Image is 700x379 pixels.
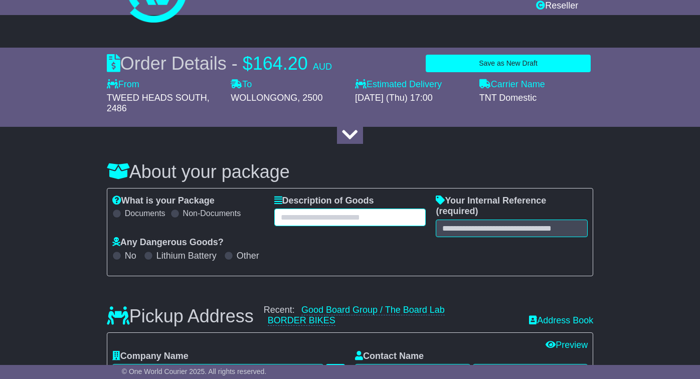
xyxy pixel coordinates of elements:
a: BORDER BIKES [268,315,335,326]
label: Carrier Name [479,79,545,90]
span: , 2486 [107,93,210,114]
span: , 2500 [297,93,322,103]
label: Estimated Delivery [355,79,469,90]
label: Any Dangerous Goods? [112,237,224,248]
h3: Pickup Address [107,306,254,326]
h3: About your package [107,162,594,182]
label: What is your Package [112,196,215,207]
div: [DATE] (Thu) 17:00 [355,93,469,104]
label: Contact Name [355,351,424,362]
a: Preview [546,340,588,350]
span: AUD [313,62,332,72]
span: $ [243,53,253,74]
label: No [125,251,136,262]
label: Description of Goods [274,196,374,207]
button: Save as New Draft [426,55,591,72]
label: Other [237,251,259,262]
a: Address Book [529,315,593,326]
a: Good Board Group / The Board Lab [301,305,445,315]
label: To [231,79,252,90]
div: Recent: [264,305,519,326]
span: TWEED HEADS SOUTH [107,93,207,103]
span: 164.20 [253,53,308,74]
span: © One World Courier 2025. All rights reserved. [122,367,267,375]
label: Lithium Battery [156,251,217,262]
div: Order Details - [107,53,332,74]
label: Documents [125,209,165,218]
div: TNT Domestic [479,93,594,104]
label: Non-Documents [183,209,241,218]
label: Your Internal Reference (required) [436,196,588,217]
span: WOLLONGONG [231,93,297,103]
label: Company Name [112,351,189,362]
label: From [107,79,139,90]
